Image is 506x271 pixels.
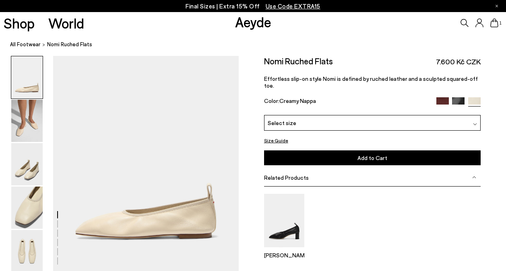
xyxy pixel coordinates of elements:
[266,2,320,10] span: Navigate to /collections/ss25-final-sizes
[4,16,35,30] a: Shop
[264,97,430,107] div: Color:
[498,21,502,25] span: 1
[264,75,481,89] p: Effortless slip-on style Nomi is defined by ruched leather and a sculpted squared-off toe.
[48,16,84,30] a: World
[264,56,333,66] h2: Nomi Ruched Flats
[264,135,288,146] button: Size Guide
[436,57,481,67] span: 7.600 Kč CZK
[268,119,296,127] span: Select size
[235,13,271,30] a: Aeyde
[11,143,43,185] img: Nomi Ruched Flats - Image 3
[11,100,43,142] img: Nomi Ruched Flats - Image 2
[10,34,506,56] nav: breadcrumb
[472,175,476,179] img: svg%3E
[264,194,304,247] img: Narissa Ruched Pumps
[264,150,481,165] button: Add to Cart
[264,242,304,259] a: Narissa Ruched Pumps [PERSON_NAME]
[490,18,498,27] a: 1
[47,40,92,49] span: Nomi Ruched Flats
[186,1,320,11] p: Final Sizes | Extra 15% Off
[264,174,309,181] span: Related Products
[10,40,41,49] a: All Footwear
[279,97,316,104] span: Creamy Nappa
[11,56,43,99] img: Nomi Ruched Flats - Image 1
[264,252,304,259] p: [PERSON_NAME]
[357,154,387,161] span: Add to Cart
[473,122,477,126] img: svg%3E
[11,187,43,229] img: Nomi Ruched Flats - Image 4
